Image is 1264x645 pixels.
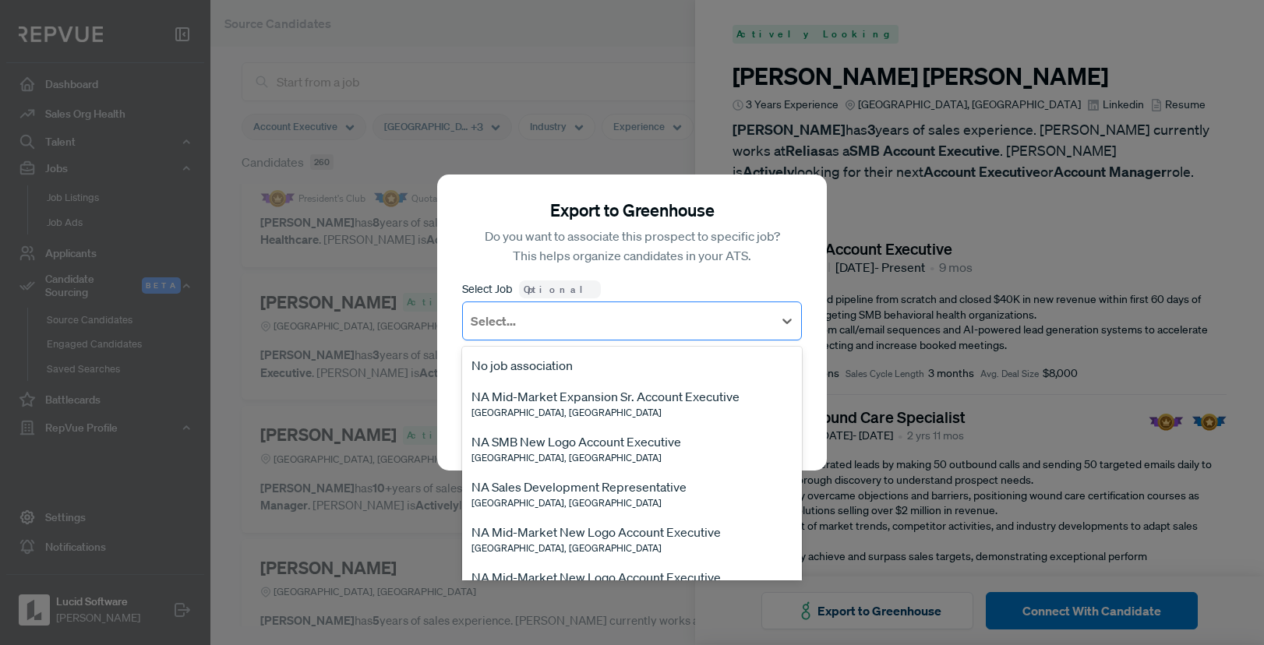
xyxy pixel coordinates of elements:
h5: Export to Greenhouse [550,199,715,220]
div: No job association [471,356,573,375]
span: [GEOGRAPHIC_DATA], [GEOGRAPHIC_DATA] [471,541,662,555]
div: NA Sales Development Representative [471,478,687,496]
p: Do you want to associate this prospect to specific job? [485,227,780,247]
span: [GEOGRAPHIC_DATA], [GEOGRAPHIC_DATA] [471,406,662,419]
span: [GEOGRAPHIC_DATA], [GEOGRAPHIC_DATA] [471,496,662,509]
span: Optional [519,280,601,298]
div: NA SMB New Logo Account Executive [471,432,681,451]
div: NA Mid-Market Expansion Sr. Account Executive [471,387,740,406]
div: NA Mid-Market New Logo Account Executive [471,568,721,587]
span: [GEOGRAPHIC_DATA], [GEOGRAPHIC_DATA] [471,451,662,464]
div: NA Mid-Market New Logo Account Executive [471,523,721,541]
p: This helps organize candidates in your ATS. [513,246,751,266]
label: Select Job [462,281,513,298]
